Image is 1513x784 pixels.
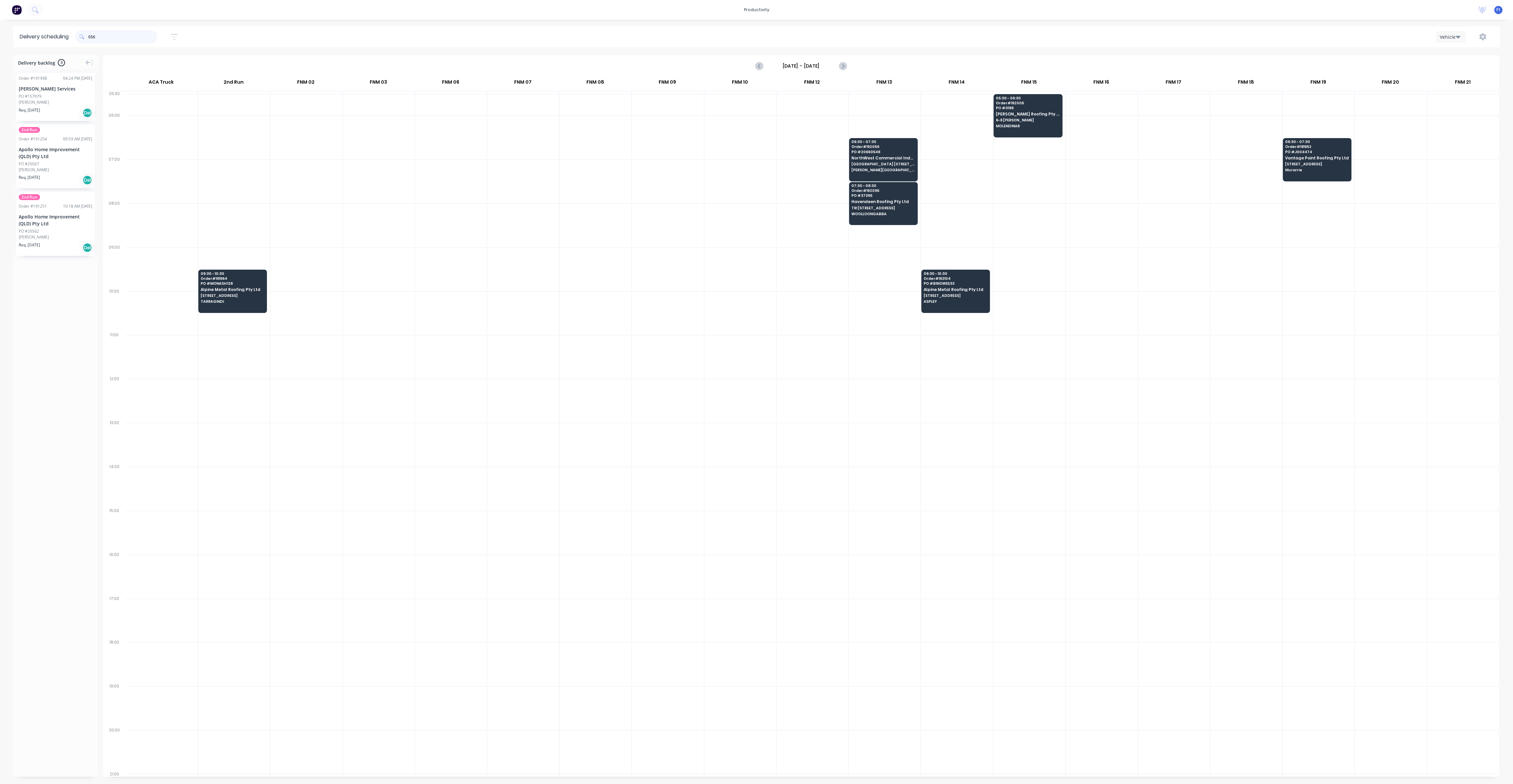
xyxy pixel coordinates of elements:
[851,199,915,204] span: Havendeen Roofing Pty Ltd
[851,206,915,210] span: TRI [STREET_ADDRESS]
[996,112,1060,116] span: [PERSON_NAME] Roofing Pty Ltd
[1065,76,1137,91] div: FNM 16
[201,294,264,298] span: [STREET_ADDRESS]
[103,375,125,419] div: 12:00
[993,76,1065,91] div: FNM 15
[19,99,92,105] div: [PERSON_NAME]
[103,770,125,778] div: 21:00
[125,76,197,91] div: ACA Truck
[19,146,92,160] div: Apollo Home Improvement (QLD) Pty Ltd
[103,155,125,199] div: 07:00
[103,638,125,682] div: 18:00
[996,118,1060,122] span: 6-8 [PERSON_NAME]
[851,140,915,144] span: 06:30 - 07:30
[1285,140,1349,144] span: 06:30 - 07:30
[776,76,848,91] div: FNM 12
[1440,33,1459,40] div: Vehicle
[996,124,1060,128] span: MOLENDINAR
[924,281,987,285] span: PO # BINOWEE33
[631,76,703,91] div: FNM 09
[103,112,125,155] div: 06:00
[1285,168,1349,172] span: Murarrie
[103,682,125,726] div: 19:00
[58,59,65,66] span: 3
[1285,145,1349,149] span: Order # 191952
[103,726,125,770] div: 20:00
[19,85,92,92] div: [PERSON_NAME] Services
[924,277,987,280] span: Order # 192104
[201,281,264,285] span: PO # MONASH 128
[18,59,55,66] span: Delivery backlog
[559,76,631,91] div: FNM 08
[487,76,559,91] div: FNM 07
[63,203,92,209] div: 10:18 AM [DATE]
[19,175,40,180] span: Req. [DATE]
[1138,76,1210,91] div: FNM 17
[201,277,264,280] span: Order # 191964
[741,5,773,15] div: productivity
[851,189,915,193] span: Order # 192095
[103,507,125,551] div: 15:00
[1210,76,1282,91] div: FNM 18
[103,419,125,463] div: 13:00
[19,213,92,227] div: Apollo Home Improvement (QLD) Pty Ltd
[19,242,40,248] span: Req. [DATE]
[996,101,1060,105] span: Order # 192005
[103,287,125,331] div: 10:00
[1285,156,1349,160] span: Vantage Point Roofing Pty Ltd
[270,76,342,91] div: FNM 02
[103,90,125,112] div: 05:30
[924,287,987,292] span: Alpine Metal Roofing Pty Ltd
[198,76,270,91] div: 2nd Run
[19,167,92,173] div: [PERSON_NAME]
[88,30,157,43] input: Search for orders
[851,162,915,166] span: [GEOGRAPHIC_DATA] [STREET_ADDRESS][PERSON_NAME]
[82,175,92,185] div: Del
[851,150,915,154] span: PO # 20660548
[19,136,47,142] div: Order # 191254
[996,106,1060,110] span: PO # 0198
[851,168,915,172] span: [PERSON_NAME][GEOGRAPHIC_DATA]
[1285,150,1349,154] span: PO # J004474
[848,76,920,91] div: FNM 13
[19,127,40,133] span: 2nd Run
[851,145,915,149] span: Order # 192056
[851,184,915,188] span: 07:30 - 08:30
[19,228,39,234] div: PO #20562
[924,299,987,303] span: ASPLEY
[201,287,264,292] span: Alpine Metal Roofing Pty Ltd
[415,76,487,91] div: FNM 06
[63,136,92,142] div: 09:59 AM [DATE]
[19,194,40,200] span: 2nd Run
[1427,76,1499,91] div: FNM 21
[19,234,92,240] div: [PERSON_NAME]
[82,243,92,253] div: Del
[851,212,915,216] span: WOOLLOONGABBA
[1436,31,1466,43] button: Vehicle
[342,76,414,91] div: FNM 03
[924,272,987,276] span: 09:30 - 10:30
[201,272,264,276] span: 09:30 - 10:30
[704,76,776,91] div: FNM 10
[851,156,915,160] span: NorthWest Commercial Industries (QLD) P/L
[103,595,125,639] div: 17:00
[19,75,47,81] div: Order # 191998
[1354,76,1426,91] div: FNM 20
[82,108,92,118] div: Del
[921,76,993,91] div: FNM 14
[103,551,125,595] div: 16:00
[13,26,75,47] div: Delivery scheduling
[1496,7,1501,13] span: F1
[1282,76,1354,91] div: FNM 19
[103,199,125,243] div: 08:00
[996,96,1060,100] span: 05:30 - 06:30
[19,93,41,99] div: PO #157979
[924,294,987,298] span: [STREET_ADDRESS]
[19,203,47,209] div: Order # 191251
[63,75,92,81] div: 04:24 PM [DATE]
[103,331,125,375] div: 11:00
[851,194,915,197] span: PO # 37395
[103,243,125,287] div: 09:00
[12,5,22,15] img: Factory
[19,107,40,113] span: Req. [DATE]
